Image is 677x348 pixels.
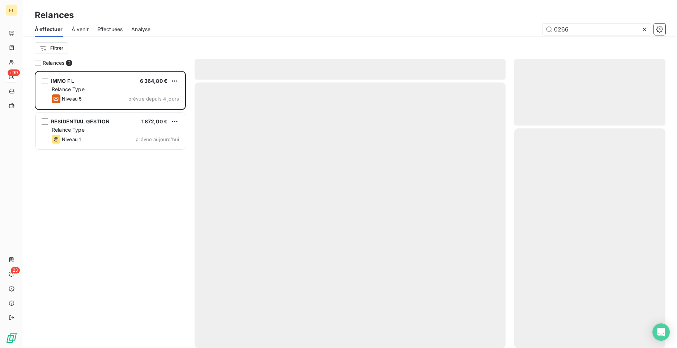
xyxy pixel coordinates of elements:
[128,96,179,102] span: prévue depuis 4 jours
[66,60,72,66] span: 2
[136,136,179,142] span: prévue aujourd’hui
[35,42,68,54] button: Filtrer
[51,118,110,124] span: RESIDENTIAL GESTION
[35,71,186,348] div: grid
[52,127,85,133] span: Relance Type
[62,136,81,142] span: Niveau 1
[72,26,89,33] span: À venir
[97,26,123,33] span: Effectuées
[6,332,17,344] img: Logo LeanPay
[52,86,85,92] span: Relance Type
[652,323,670,341] div: Open Intercom Messenger
[11,267,20,273] span: 23
[62,96,82,102] span: Niveau 5
[141,118,168,124] span: 1 872,00 €
[140,78,168,84] span: 6 364,80 €
[35,9,74,22] h3: Relances
[6,4,17,16] div: FT
[8,69,20,76] span: +99
[51,78,74,84] span: IMMO F L
[35,26,63,33] span: À effectuer
[43,59,64,67] span: Relances
[542,24,651,35] input: Rechercher
[131,26,150,33] span: Analyse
